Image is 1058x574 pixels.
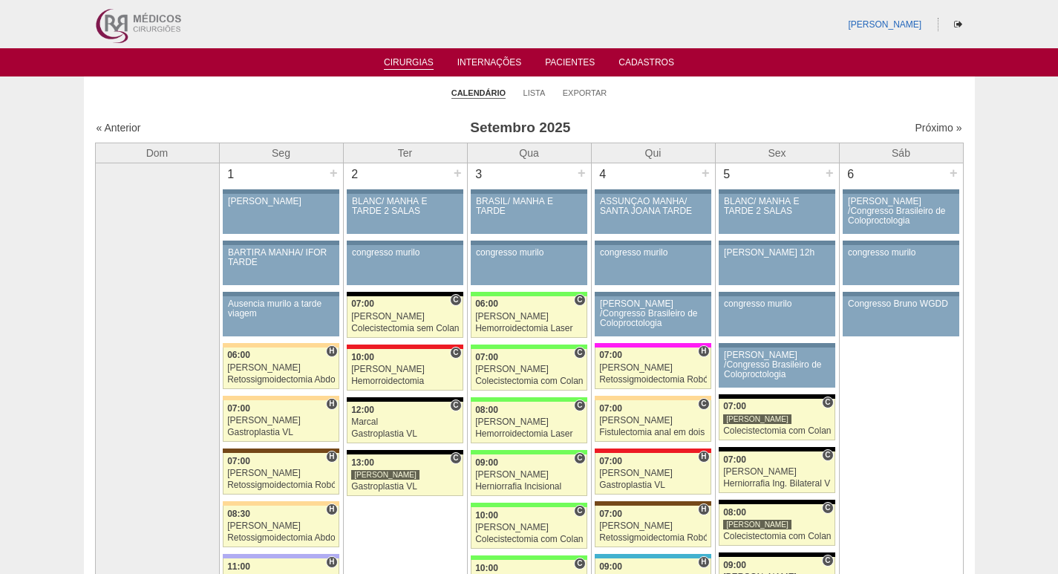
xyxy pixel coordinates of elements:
a: congresso murilo [471,245,587,285]
div: BLANC/ MANHÃ E TARDE 2 SALAS [724,197,830,216]
div: [PERSON_NAME] [475,417,583,427]
span: Consultório [822,449,833,461]
div: 3 [468,163,491,186]
a: Congresso Bruno WGDD [843,296,959,336]
span: Consultório [574,505,585,517]
th: Ter [343,143,467,163]
div: [PERSON_NAME] [227,469,335,478]
div: Key: Neomater [595,554,711,558]
div: Hemorroidectomia [351,376,459,386]
a: C 09:00 [PERSON_NAME] Herniorrafia Incisional [471,454,587,496]
span: 08:00 [723,507,746,518]
div: Retossigmoidectomia Robótica [227,480,335,490]
div: + [947,163,960,183]
div: Key: Aviso [843,292,959,296]
div: Key: Brasil [471,503,587,507]
div: 4 [592,163,615,186]
span: 12:00 [351,405,374,415]
span: Consultório [574,558,585,570]
div: Key: Aviso [595,241,711,245]
div: Key: Aviso [843,241,959,245]
a: C 08:00 [PERSON_NAME] Hemorroidectomia Laser [471,402,587,443]
div: Key: Brasil [471,345,587,349]
div: Key: Aviso [595,189,711,194]
div: 1 [220,163,243,186]
span: Hospital [698,451,709,463]
span: 08:00 [475,405,498,415]
a: congresso murilo [595,245,711,285]
div: [PERSON_NAME] [351,365,459,374]
div: 2 [344,163,367,186]
a: Próximo » [915,122,961,134]
div: Hemorroidectomia Laser [475,324,583,333]
a: Internações [457,57,522,72]
div: Key: Aviso [843,189,959,194]
a: H 06:00 [PERSON_NAME] Retossigmoidectomia Abdominal VL [223,348,339,389]
a: H 07:00 [PERSON_NAME] Gastroplastia VL [595,453,711,495]
div: Key: Aviso [223,189,339,194]
div: ASSUNÇÃO MANHÃ/ SANTA JOANA TARDE [600,197,706,216]
span: Consultório [698,398,709,410]
span: Consultório [574,294,585,306]
div: [PERSON_NAME] [351,469,419,480]
div: Key: Christóvão da Gama [223,554,339,558]
div: [PERSON_NAME] [723,414,791,425]
div: + [451,163,464,183]
span: 07:00 [599,350,622,360]
div: Key: Aviso [719,189,835,194]
a: congresso murilo [719,296,835,336]
a: congresso murilo [843,245,959,285]
div: 6 [840,163,863,186]
span: 11:00 [227,561,250,572]
div: Gastroplastia VL [351,429,459,439]
div: [PERSON_NAME] [475,365,583,374]
a: C 10:00 [PERSON_NAME] Hemorroidectomia [347,349,463,391]
div: [PERSON_NAME] [351,312,459,322]
span: Consultório [450,294,461,306]
div: Key: Blanc [719,447,835,451]
a: [PERSON_NAME] /Congresso Brasileiro de Coloproctologia [719,348,835,388]
div: Colecistectomia com Colangiografia VL [475,535,583,544]
a: C 08:00 [PERSON_NAME] Colecistectomia com Colangiografia VL [719,504,835,546]
div: Key: Bartira [595,396,711,400]
i: Sair [954,20,962,29]
span: Hospital [326,398,337,410]
span: 07:00 [227,403,250,414]
div: Marcal [351,417,459,427]
div: Colecistectomia com Colangiografia VL [723,532,831,541]
th: Dom [95,143,219,163]
div: [PERSON_NAME] [227,416,335,425]
span: Hospital [326,556,337,568]
span: Consultório [450,347,461,359]
a: H 08:30 [PERSON_NAME] Retossigmoidectomia Abdominal VL [223,506,339,547]
div: [PERSON_NAME] /Congresso Brasileiro de Coloproctologia [600,299,706,329]
span: Consultório [822,397,833,408]
div: Retossigmoidectomia Abdominal VL [227,533,335,543]
a: Ausencia murilo a tarde viagem [223,296,339,336]
div: [PERSON_NAME] [599,363,707,373]
div: Key: Bartira [223,396,339,400]
span: Consultório [574,452,585,464]
span: 07:00 [723,454,746,465]
h3: Setembro 2025 [304,117,737,139]
div: Key: Aviso [347,189,463,194]
a: congresso murilo [347,245,463,285]
div: Gastroplastia VL [227,428,335,437]
a: BLANC/ MANHÃ E TARDE 2 SALAS [719,194,835,234]
span: 07:00 [599,509,622,519]
span: 08:30 [227,509,250,519]
span: Consultório [450,452,461,464]
a: BRASIL/ MANHÃ E TARDE [471,194,587,234]
div: Key: Brasil [471,292,587,296]
div: [PERSON_NAME] /Congresso Brasileiro de Coloproctologia [848,197,954,226]
span: Hospital [698,503,709,515]
a: Cadastros [618,57,674,72]
span: Consultório [574,347,585,359]
div: Gastroplastia VL [351,482,459,492]
div: Key: Blanc [719,552,835,557]
div: Retossigmoidectomia Robótica [599,533,707,543]
div: Retossigmoidectomia Robótica [599,375,707,385]
div: Key: Blanc [719,394,835,399]
a: [PERSON_NAME] [848,19,921,30]
div: Key: Pro Matre [595,343,711,348]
